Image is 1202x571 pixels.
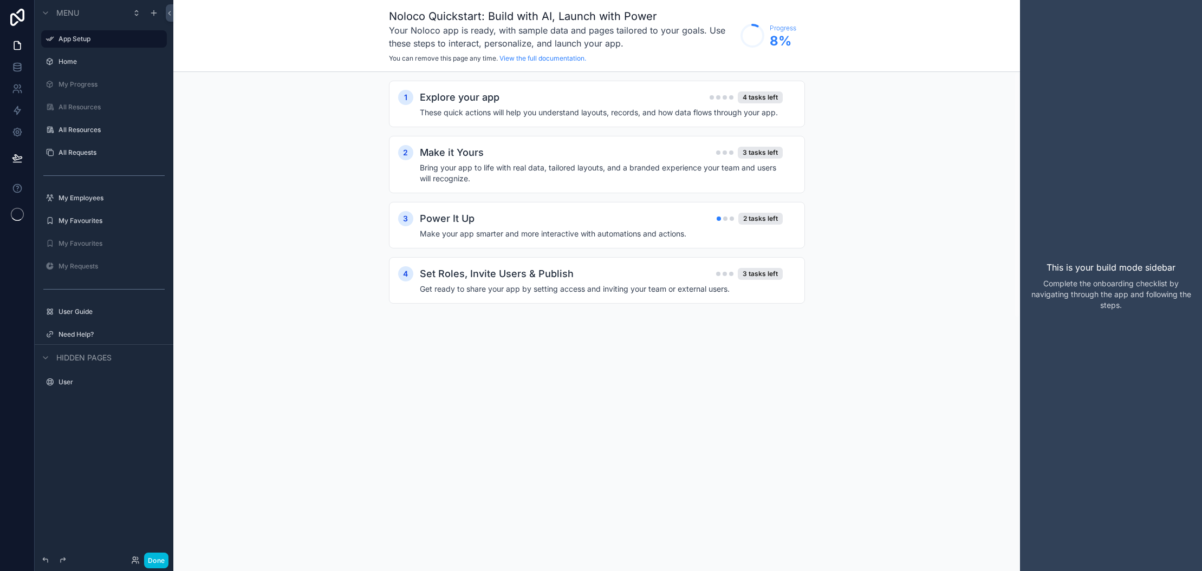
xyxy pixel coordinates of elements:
label: All Requests [59,148,160,157]
div: 3 [398,211,413,226]
p: Complete the onboarding checklist by navigating through the app and following the steps. [1029,278,1193,311]
div: 3 tasks left [738,268,783,280]
span: 8 % [770,32,796,50]
label: User [59,378,160,386]
label: User Guide [59,307,160,316]
label: My Progress [59,80,160,89]
div: 3 tasks left [738,147,783,159]
div: 2 tasks left [738,213,783,225]
div: scrollable content [173,72,1020,334]
label: My Favourites [59,239,160,248]
h4: Make your app smarter and more interactive with automations and actions. [420,228,783,239]
span: Menu [56,8,79,18]
label: All Resources [59,103,160,111]
label: My Favourites [59,216,160,225]
h4: These quick actions will help you understand layouts, records, and how data flows through your app. [420,107,783,118]
label: App Setup [59,35,160,43]
a: View the full documentation. [499,54,586,62]
h4: Bring your app to life with real data, tailored layouts, and a branded experience your team and u... [420,162,783,184]
label: My Requests [59,262,160,271]
h2: Explore your app [420,90,499,105]
span: You can remove this page any time. [389,54,498,62]
span: Hidden pages [56,352,112,363]
h2: Set Roles, Invite Users & Publish [420,266,574,281]
h4: Get ready to share your app by setting access and inviting your team or external users. [420,284,783,294]
label: Need Help? [59,330,160,339]
div: 2 [398,145,413,160]
button: Done [144,553,168,568]
h3: Your Noloco app is ready, with sample data and pages tailored to your goals. Use these steps to i... [389,24,735,50]
div: 4 tasks left [738,91,783,103]
label: Home [59,57,160,66]
label: My Employees [59,194,160,202]
label: All Resources [59,126,160,134]
p: This is your build mode sidebar [1047,261,1175,274]
h2: Make it Yours [420,145,484,160]
div: 1 [398,90,413,105]
h2: Power It Up [420,211,475,226]
h1: Noloco Quickstart: Build with AI, Launch with Power [389,9,735,24]
div: 4 [398,266,413,281]
span: Progress [770,24,796,32]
